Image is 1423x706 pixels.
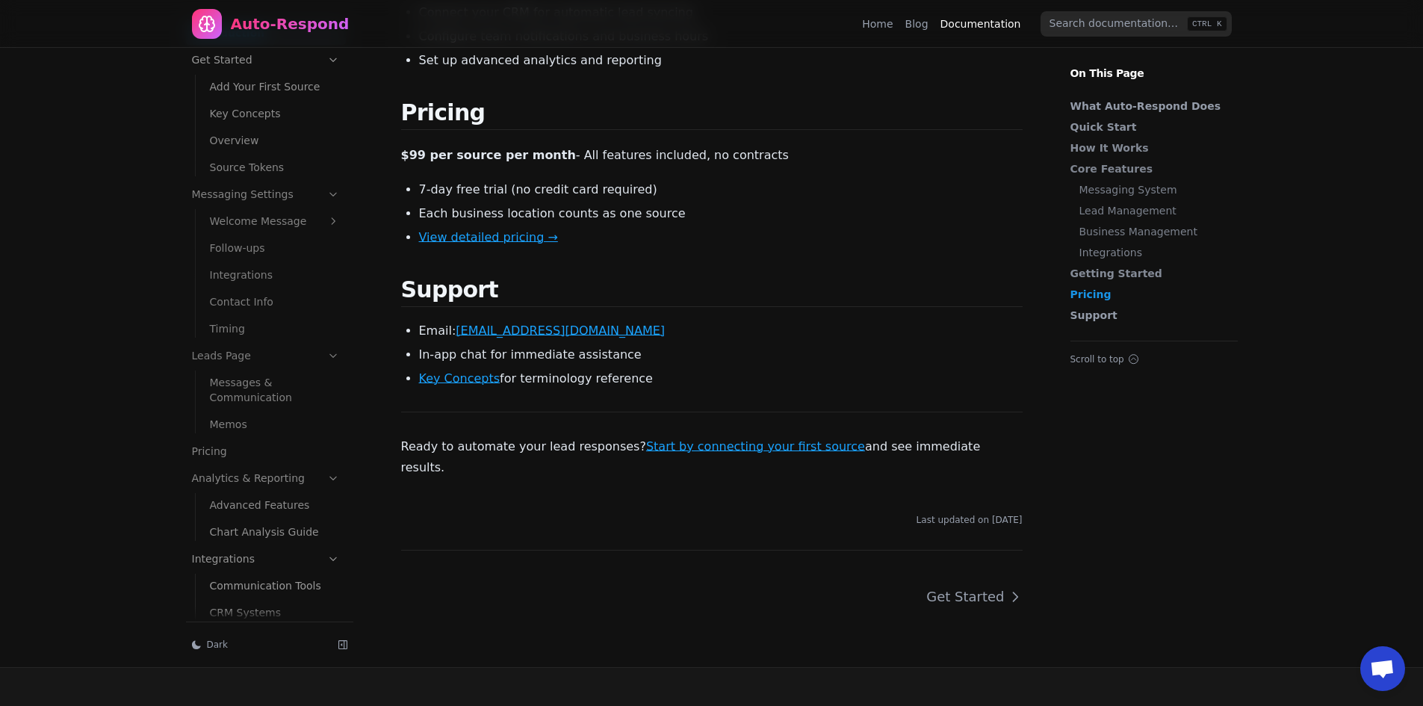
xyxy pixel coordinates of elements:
h2: Support [401,276,1023,307]
a: Messages & Communication [204,371,346,409]
button: Scroll to top [1070,353,1238,365]
p: On This Page [1058,48,1250,81]
a: CRM Systems [204,601,346,625]
a: Support [1070,308,1230,323]
a: Integrations [204,263,346,287]
a: Key Concepts [204,102,346,126]
strong: $99 per source per month [401,148,576,162]
li: 7-day free trial (no credit card required) [419,181,1023,199]
div: Last updated on [401,514,1023,526]
a: Welcome Message [204,209,346,233]
a: Documentation [940,16,1021,31]
button: Collapse sidebar [332,634,353,655]
a: View detailed pricing → [419,230,558,244]
a: Messaging System [1079,182,1230,197]
a: Memos [204,412,346,436]
a: [EMAIL_ADDRESS][DOMAIN_NAME] [456,323,665,338]
a: Source Tokens [204,155,346,179]
a: Leads Page [186,344,346,368]
a: Quick Start [1070,120,1230,134]
a: Lead Management [1079,203,1230,218]
li: Each business location counts as one source [419,205,1023,223]
a: Messaging Settings [186,182,346,206]
a: Start by connecting your first source [646,439,865,453]
h2: Pricing [401,99,1023,130]
p: Ready to automate your lead responses? and see immediate results. [401,436,1023,478]
a: Chart Analysis Guide [204,520,346,544]
a: Overview [204,128,346,152]
a: Business Management [1079,224,1230,239]
li: for terminology reference [419,370,1023,388]
p: - All features included, no contracts [401,145,1023,166]
a: Integrations [1079,245,1230,260]
a: Communication Tools [204,574,346,598]
li: Set up advanced analytics and reporting [419,52,1023,69]
a: Follow-ups [204,236,346,260]
a: Pricing [1070,287,1230,302]
a: Home [862,16,893,31]
a: Blog [905,16,928,31]
input: Search documentation… [1041,11,1232,37]
a: Contact Info [204,290,346,314]
time: [DATE] [992,515,1023,525]
a: How It Works [1070,140,1230,155]
a: Add Your First Source [204,75,346,99]
a: Get Started [186,48,346,72]
a: Key Concepts [419,371,500,385]
a: Open chat [1360,646,1405,691]
a: What Auto-Respond Does [1070,99,1230,114]
button: Dark [186,634,326,655]
a: Integrations [186,547,346,571]
a: Advanced Features [204,493,346,517]
a: Home page [192,9,350,39]
div: Auto-Respond [231,13,350,34]
a: Getting Started [1070,266,1230,281]
a: Core Features [1070,161,1230,176]
a: Timing [204,317,346,341]
a: Pricing [186,439,346,463]
li: In-app chat for immediate assistance [419,346,1023,364]
a: Analytics & Reporting [186,466,346,490]
a: Get Started [914,575,1022,619]
li: Email: [419,322,1023,340]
